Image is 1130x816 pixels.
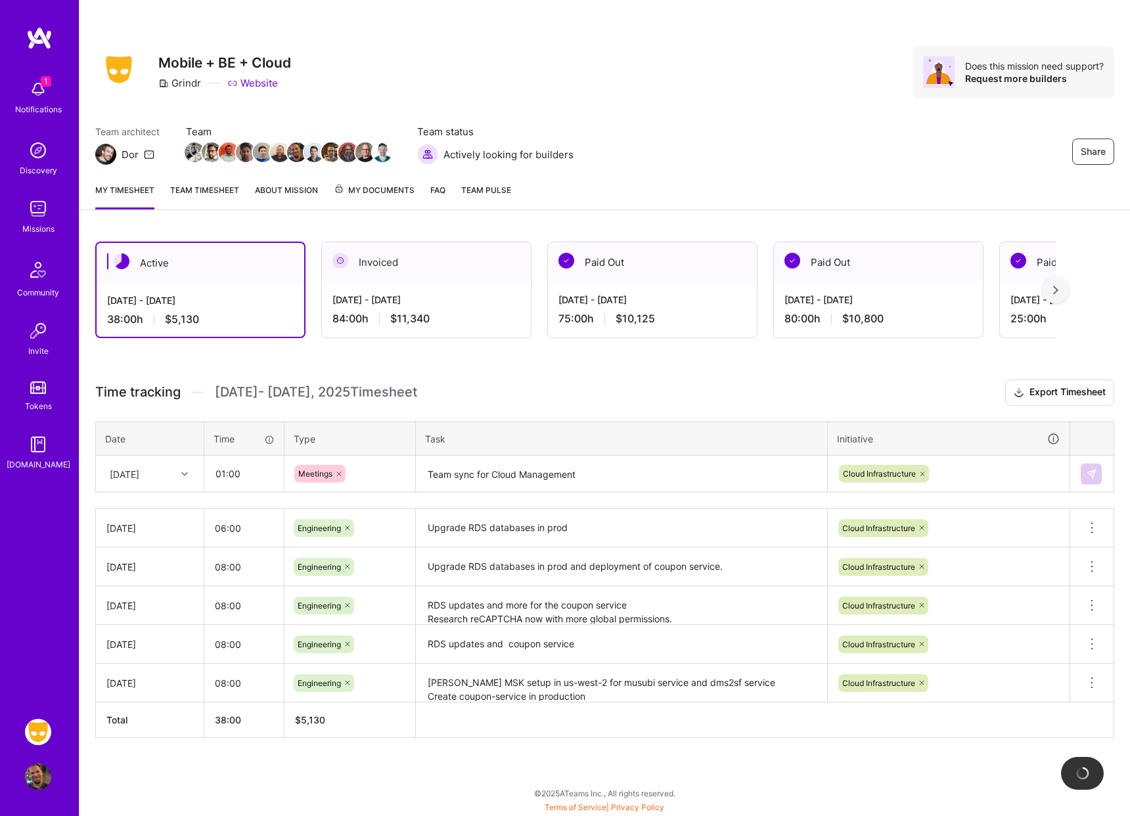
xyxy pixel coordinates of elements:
[1075,766,1090,781] img: loading
[204,627,284,662] input: HH:MM
[95,125,160,139] span: Team architect
[158,78,169,89] i: icon CompanyGray
[338,142,358,162] img: Team Member Avatar
[298,562,341,572] span: Engineering
[842,523,915,533] span: Cloud Infrastructure
[1010,253,1026,268] img: Paid Out
[298,639,341,649] span: Engineering
[41,76,51,87] span: 1
[95,144,116,165] img: Team Architect
[842,562,915,572] span: Cloud Infrastructure
[202,142,221,162] img: Team Member Avatar
[784,312,972,326] div: 80:00 h
[106,521,193,535] div: [DATE]
[784,293,972,307] div: [DATE] - [DATE]
[204,549,284,584] input: HH:MM
[332,293,520,307] div: [DATE] - [DATE]
[95,52,143,87] img: Company Logo
[107,312,294,326] div: 38:00 h
[374,141,391,163] a: Team Member Avatar
[287,142,307,162] img: Team Member Avatar
[332,253,348,268] img: Invoiced
[545,802,664,812] span: |
[28,344,49,358] div: Invite
[22,763,55,790] a: User Avatar
[417,144,438,165] img: Actively looking for builders
[842,601,915,611] span: Cloud Infrastructure
[236,142,256,162] img: Team Member Avatar
[284,421,416,456] th: Type
[227,76,278,90] a: Website
[430,183,445,209] a: FAQ
[25,719,51,745] img: Grindr: Mobile + BE + Cloud
[616,312,655,326] span: $10,125
[25,431,51,458] img: guide book
[558,312,746,326] div: 75:00 h
[774,242,983,282] div: Paid Out
[417,549,826,585] textarea: Upgrade RDS databases in prod and deployment of coupon service.
[611,802,664,812] a: Privacy Policy
[22,254,54,286] img: Community
[106,676,193,690] div: [DATE]
[322,242,531,282] div: Invoiced
[114,253,129,269] img: Active
[106,560,193,574] div: [DATE]
[30,381,46,394] img: tokens
[22,719,55,745] a: Grindr: Mobile + BE + Cloud
[215,384,417,400] span: [DATE] - [DATE] , 2025 Timesheet
[417,588,826,624] textarea: RDS updates and more for the coupon service Research reCAPTCHA now with more global permissions.
[417,665,826,701] textarea: [PERSON_NAME] MSK setup in us-west-2 for musubi service and dms2sf service Create coupon-service ...
[25,763,51,790] img: User Avatar
[321,142,341,162] img: Team Member Avatar
[255,183,318,209] a: About Mission
[158,76,201,90] div: Grindr
[332,312,520,326] div: 84:00 h
[417,125,574,139] span: Team status
[923,56,955,88] img: Avatar
[1053,286,1058,295] img: right
[305,141,323,163] a: Team Member Avatar
[219,142,238,162] img: Team Member Avatar
[15,102,62,116] div: Notifications
[26,26,53,50] img: logo
[416,421,828,456] th: Task
[25,196,51,222] img: teamwork
[25,76,51,102] img: bell
[461,185,511,195] span: Team Pulse
[204,666,284,700] input: HH:MM
[298,678,341,688] span: Engineering
[106,637,193,651] div: [DATE]
[271,141,288,163] a: Team Member Avatar
[545,802,606,812] a: Terms of Service
[17,286,59,299] div: Community
[461,183,511,209] a: Team Pulse
[204,588,284,623] input: HH:MM
[22,222,55,236] div: Missions
[842,312,884,326] span: $10,800
[558,293,746,307] div: [DATE] - [DATE]
[295,714,325,725] span: $ 5,130
[7,458,70,471] div: [DOMAIN_NAME]
[253,142,273,162] img: Team Member Avatar
[842,639,915,649] span: Cloud Infrastructure
[158,54,291,71] h3: Mobile + BE + Cloud
[110,467,139,481] div: [DATE]
[1072,139,1114,165] button: Share
[298,523,341,533] span: Engineering
[334,183,415,198] span: My Documents
[1081,463,1103,484] div: null
[97,243,304,283] div: Active
[254,141,271,163] a: Team Member Avatar
[304,142,324,162] img: Team Member Avatar
[270,142,290,162] img: Team Member Avatar
[25,137,51,163] img: discovery
[298,601,341,611] span: Engineering
[214,432,275,446] div: Time
[20,163,57,177] div: Discovery
[165,312,199,326] span: $5,130
[203,141,220,163] a: Team Member Avatar
[25,318,51,344] img: Invite
[334,183,415,209] a: My Documents
[144,149,154,160] i: icon Mail
[323,141,340,163] a: Team Member Avatar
